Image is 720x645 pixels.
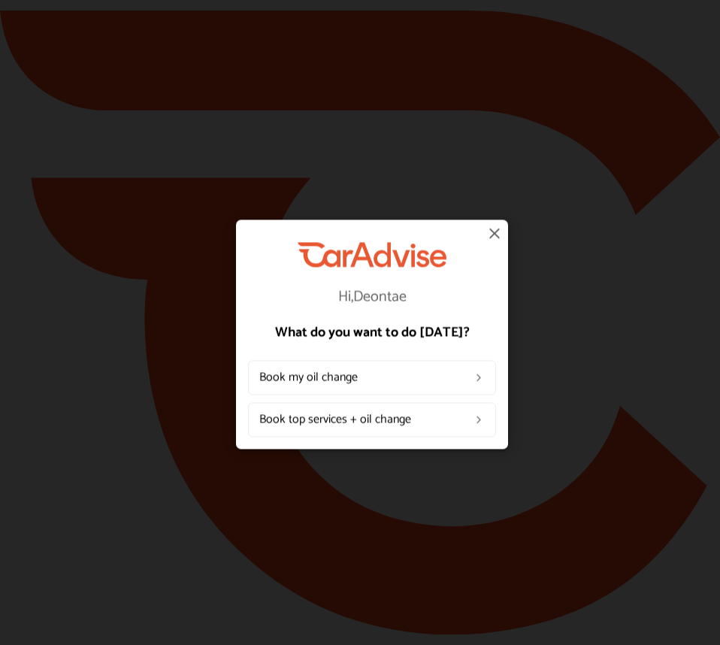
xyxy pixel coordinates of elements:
[473,414,485,426] img: left_arrow_icon.0f472efe.svg
[248,403,496,438] a: Book top services + oil change
[486,224,504,242] img: close-icon.a004319c.svg
[248,361,496,395] a: Book my oil change
[248,326,496,340] p: What do you want to do [DATE]?
[298,242,446,267] img: CarAdvise Logo
[248,290,496,305] p: Hi, Deontae
[473,372,485,384] img: left_arrow_icon.0f472efe.svg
